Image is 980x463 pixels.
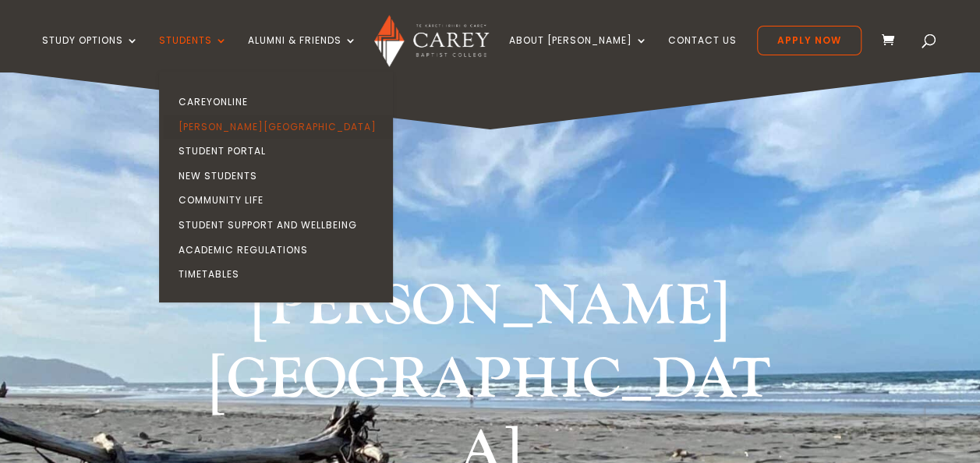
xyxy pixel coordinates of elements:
a: Academic Regulations [163,238,397,263]
a: Community Life [163,188,397,213]
a: New Students [163,164,397,189]
a: Contact Us [668,35,737,72]
a: Student Support and Wellbeing [163,213,397,238]
a: About [PERSON_NAME] [509,35,648,72]
a: Alumni & Friends [248,35,357,72]
img: Carey Baptist College [374,15,489,67]
a: Apply Now [757,26,861,55]
a: CareyOnline [163,90,397,115]
a: Study Options [42,35,139,72]
a: Student Portal [163,139,397,164]
a: [PERSON_NAME][GEOGRAPHIC_DATA] [163,115,397,140]
a: Timetables [163,262,397,287]
a: Students [159,35,228,72]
